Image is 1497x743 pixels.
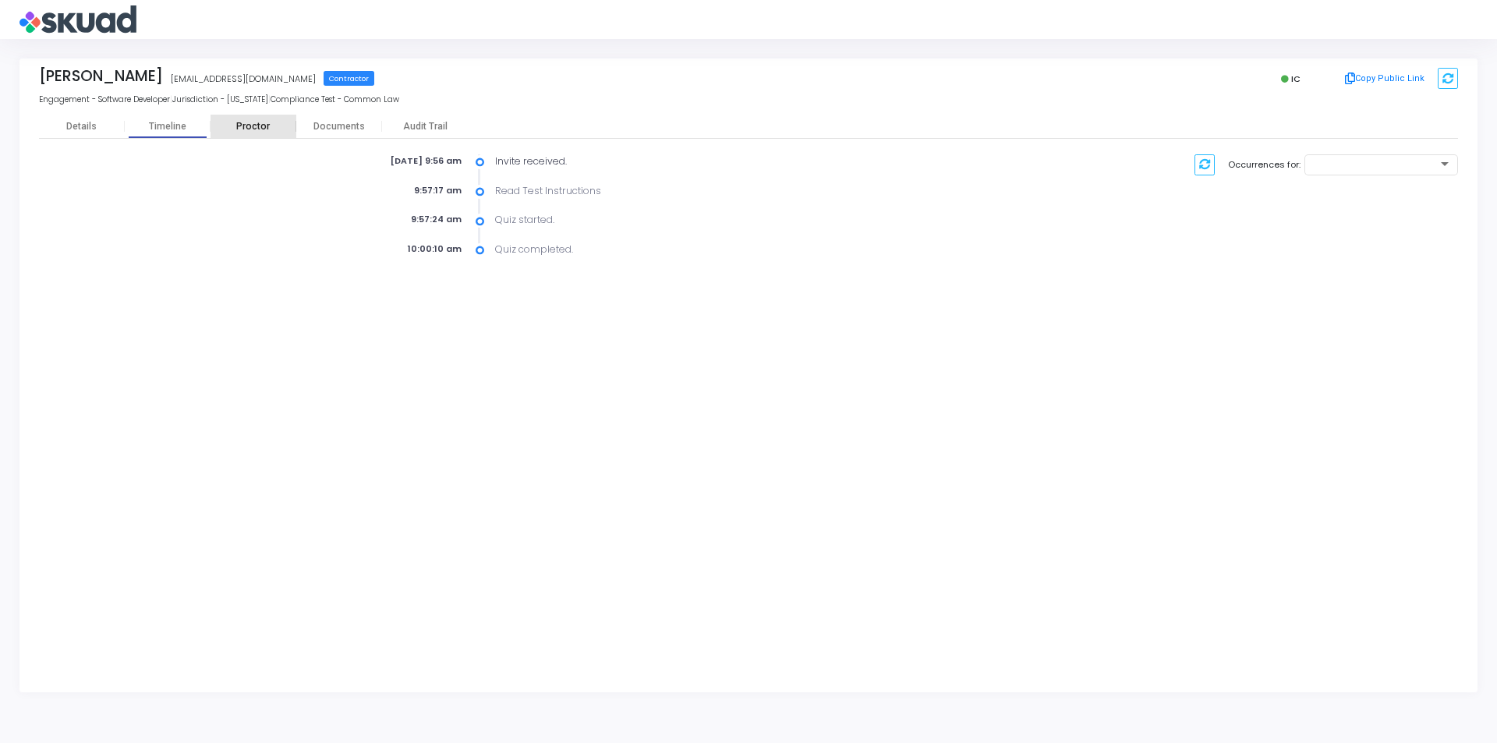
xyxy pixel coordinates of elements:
div: [DATE] 9:56 am [274,154,477,168]
div: Engagement - Software Developer Jurisdiction - [US_STATE] Compliance Test - Common Law [39,94,1458,106]
div: Quiz completed. [487,242,979,257]
div: 9:57:24 am [274,213,477,226]
div: Documents [296,121,382,133]
div: Invite received. [487,154,979,168]
div: Timeline [149,121,186,133]
div: [EMAIL_ADDRESS][DOMAIN_NAME] [171,73,316,86]
label: Occurrences for: [1228,158,1301,172]
img: logo [19,4,136,35]
button: Copy Public Link [1340,67,1430,90]
span: Contractor [324,71,374,86]
div: [PERSON_NAME] [39,67,163,85]
div: Details [66,121,97,133]
div: Proctor [211,121,296,133]
div: Read Test Instructions [487,184,979,198]
span: IC [1291,73,1301,85]
div: Quiz started. [487,213,979,227]
div: Audit Trail [382,121,468,133]
div: 10:00:10 am [274,242,477,256]
span: | [170,94,172,104]
span: | [268,94,271,104]
div: 9:57:17 am [274,184,477,197]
